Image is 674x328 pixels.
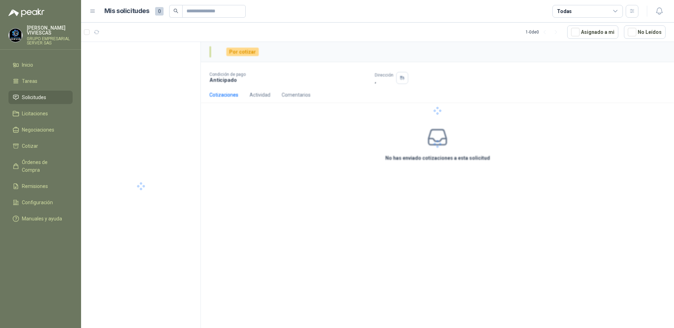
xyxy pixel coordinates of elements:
h1: Mis solicitudes [104,6,149,16]
a: Negociaciones [8,123,73,136]
a: Licitaciones [8,107,73,120]
span: Tareas [22,77,37,85]
p: [PERSON_NAME] VIVIESCAS [27,25,73,35]
img: Logo peakr [8,8,44,17]
a: Solicitudes [8,91,73,104]
div: Todas [557,7,572,15]
span: Licitaciones [22,110,48,117]
span: Inicio [22,61,33,69]
span: Órdenes de Compra [22,158,66,174]
button: Asignado a mi [567,25,618,39]
a: Órdenes de Compra [8,156,73,177]
a: Inicio [8,58,73,72]
span: Manuales y ayuda [22,215,62,223]
span: Remisiones [22,182,48,190]
a: Cotizar [8,139,73,153]
img: Company Logo [9,29,22,42]
a: Configuración [8,196,73,209]
span: 0 [155,7,164,16]
a: Tareas [8,74,73,88]
span: Cotizar [22,142,38,150]
span: Solicitudes [22,93,46,101]
div: 1 - 0 de 0 [526,26,562,38]
a: Manuales y ayuda [8,212,73,225]
span: search [173,8,178,13]
button: No Leídos [624,25,666,39]
p: GRUPO EMPRESARIAL SERVER SAS [27,37,73,45]
span: Configuración [22,199,53,206]
span: Negociaciones [22,126,54,134]
a: Remisiones [8,180,73,193]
